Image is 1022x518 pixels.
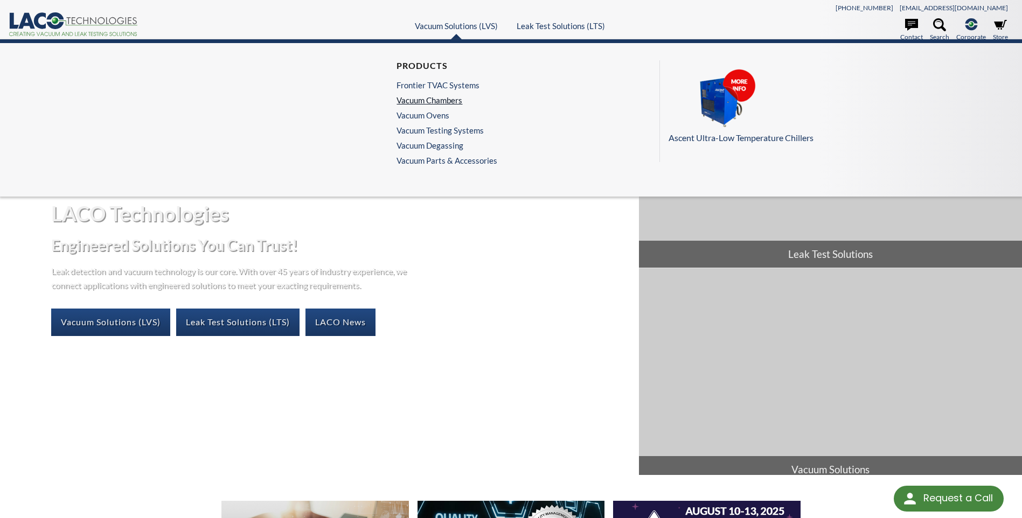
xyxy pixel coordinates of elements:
a: Ascent Ultra-Low Temperature Chillers [669,69,1002,145]
span: Corporate [956,32,986,42]
a: Store [993,18,1008,42]
span: Vacuum Solutions [639,456,1022,483]
span: Leak Test Solutions [639,241,1022,268]
p: Leak detection and vacuum technology is our core. With over 45 years of industry experience, we c... [51,264,412,291]
a: LACO News [305,309,376,335]
div: Request a Call [894,486,1004,512]
a: Vacuum Solutions (LVS) [51,309,170,335]
a: Vacuum Ovens [397,110,492,120]
a: Vacuum Degassing [397,141,492,150]
a: Leak Test Solutions (LTS) [517,21,605,31]
a: Frontier TVAC Systems [397,80,492,90]
a: Vacuum Chambers [397,95,492,105]
a: [PHONE_NUMBER] [836,4,893,12]
p: Ascent Ultra-Low Temperature Chillers [669,131,1002,145]
img: round button [901,490,919,507]
a: Vacuum Testing Systems [397,125,492,135]
a: Search [930,18,949,42]
img: Ascent_Chillers_Pods__LVS_.png [669,69,776,129]
h1: LACO Technologies [51,200,630,227]
a: Vacuum Solutions [639,268,1022,483]
div: Request a Call [923,486,993,510]
a: [EMAIL_ADDRESS][DOMAIN_NAME] [900,4,1008,12]
h4: Products [397,60,492,72]
a: Contact [900,18,923,42]
a: Leak Test Solutions (LTS) [176,309,300,335]
a: Vacuum Solutions (LVS) [415,21,498,31]
h2: Engineered Solutions You Can Trust! [51,235,630,255]
a: Vacuum Parts & Accessories [397,156,497,165]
